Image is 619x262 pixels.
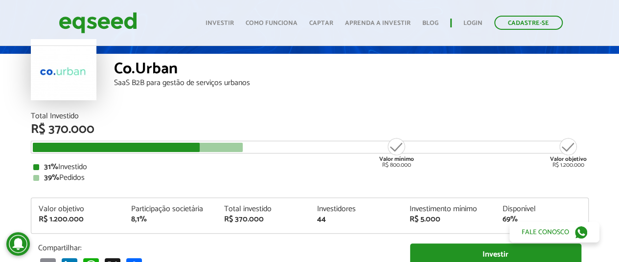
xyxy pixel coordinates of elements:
[39,216,117,223] div: R$ 1.200.000
[44,171,59,184] strong: 39%
[550,137,587,168] div: R$ 1.200.000
[463,20,482,26] a: Login
[410,205,488,213] div: Investimento mínimo
[550,154,587,164] strong: Valor objetivo
[224,205,302,213] div: Total investido
[31,123,589,136] div: R$ 370.000
[206,20,234,26] a: Investir
[59,10,137,36] img: EqSeed
[224,216,302,223] div: R$ 370.000
[494,16,563,30] a: Cadastre-se
[503,216,581,223] div: 69%
[114,79,589,87] div: SaaS B2B para gestão de serviços urbanos
[309,20,333,26] a: Captar
[33,163,586,171] div: Investido
[131,205,209,213] div: Participação societária
[379,154,414,164] strong: Valor mínimo
[509,222,599,242] a: Fale conosco
[410,216,488,223] div: R$ 5.000
[317,205,395,213] div: Investidores
[131,216,209,223] div: 8,1%
[422,20,438,26] a: Blog
[38,243,395,253] p: Compartilhar:
[378,137,415,168] div: R$ 800.000
[33,174,586,182] div: Pedidos
[31,112,589,120] div: Total Investido
[114,61,589,79] div: Co.Urban
[317,216,395,223] div: 44
[44,160,58,174] strong: 31%
[246,20,298,26] a: Como funciona
[39,205,117,213] div: Valor objetivo
[345,20,411,26] a: Aprenda a investir
[503,205,581,213] div: Disponível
